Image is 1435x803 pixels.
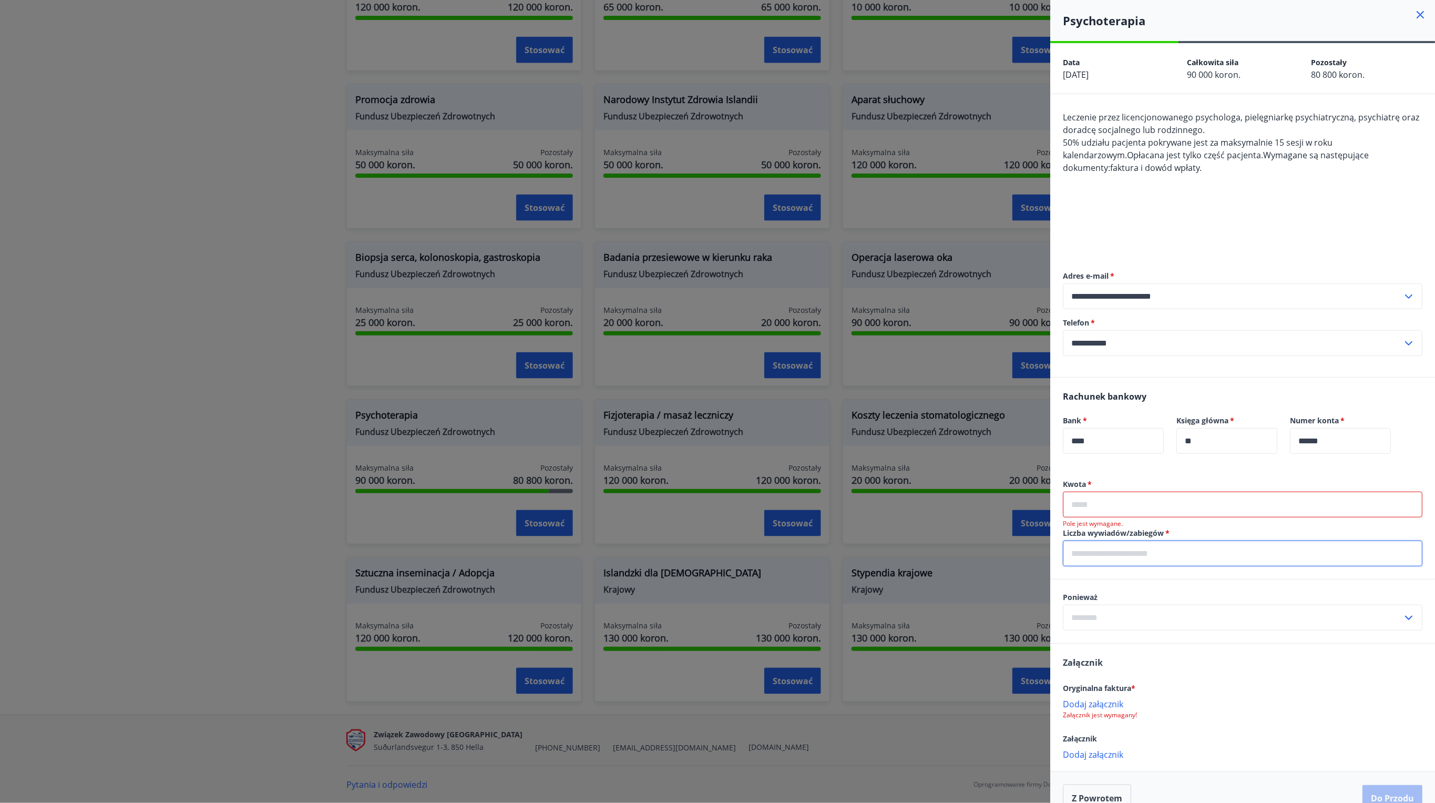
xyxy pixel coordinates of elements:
div: Liczba wywiadów/zabiegów [1063,541,1422,566]
font: Księga główna [1176,415,1228,425]
font: [DATE] [1063,69,1089,80]
font: Opłacana jest tylko część pacjenta. [1127,149,1263,161]
div: Kwota [1063,492,1422,517]
font: faktura i dowód wpłaty. [1110,162,1202,174]
font: Numer konta [1290,415,1339,425]
font: Liczba wywiadów/zabiegów [1063,528,1164,538]
font: Pole jest wymagane. [1063,519,1123,528]
font: Leczenie przez licencjonowanego psychologa, pielęgniarkę psychiatryczną, psychiatrę oraz doradcę ... [1063,111,1419,136]
font: Oryginalna faktura [1063,683,1131,693]
font: Data [1063,57,1080,67]
font: 80 800 koron. [1311,69,1365,80]
font: Telefon [1063,318,1089,328]
font: 50% udziału pacjenta pokrywane jest za maksymalnie 15 sesji w roku kalendarzowym. [1063,137,1332,161]
font: 90 000 koron. [1187,69,1241,80]
font: Całkowita siła [1187,57,1238,67]
font: Załącznik jest wymagany! [1063,710,1137,719]
font: Kwota [1063,479,1086,489]
font: Adres e-mail [1063,271,1109,281]
font: Rachunek bankowy [1063,391,1146,402]
font: Pozostały [1311,57,1347,67]
font: Załącznik [1063,657,1103,668]
font: Ponieważ [1063,592,1098,602]
font: Bank [1063,415,1081,425]
font: Załącznik [1063,734,1097,744]
font: Dodaj załącznik [1063,698,1123,710]
font: Dodaj załącznik [1063,749,1123,760]
font: Psychoterapia [1063,13,1145,28]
